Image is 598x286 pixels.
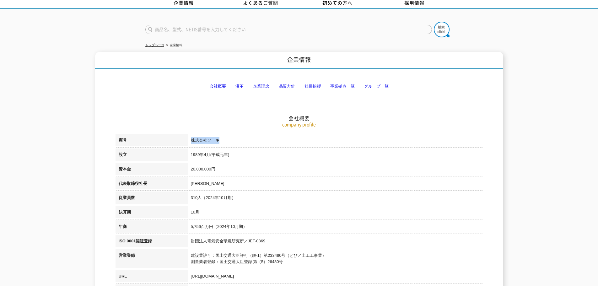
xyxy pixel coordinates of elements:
th: 決算期 [116,206,188,220]
a: 品質方針 [279,84,295,89]
th: 資本金 [116,163,188,177]
p: company profile [116,121,483,128]
td: 1989年4月(平成元年) [188,148,483,163]
td: 5,756百万円（2024年10月期） [188,220,483,235]
th: 代表取締役社長 [116,177,188,192]
th: 設立 [116,148,188,163]
td: 財団法人電気安全環境研究所／JET-0869 [188,235,483,249]
a: 会社概要 [210,84,226,89]
td: [PERSON_NAME] [188,177,483,192]
th: URL [116,270,188,284]
th: 年商 [116,220,188,235]
th: ISO 9001認証登録 [116,235,188,249]
a: 社長挨拶 [304,84,321,89]
td: 建設業許可：国土交通大臣許可（般-1）第233480号（とび／土工工事業） 測量業者登録：国土交通大臣登録 第（5）26480号 [188,249,483,270]
th: 従業員数 [116,192,188,206]
a: トップページ [145,43,164,47]
a: グループ一覧 [364,84,389,89]
a: 企業理念 [253,84,269,89]
a: 事業拠点一覧 [330,84,355,89]
td: 株式会社ソーキ [188,134,483,148]
h2: 会社概要 [116,52,483,121]
img: btn_search.png [434,22,450,37]
a: [URL][DOMAIN_NAME] [191,274,234,278]
td: 310人（2024年10月期） [188,192,483,206]
input: 商品名、型式、NETIS番号を入力してください [145,25,432,34]
td: 20,000,000円 [188,163,483,177]
td: 10月 [188,206,483,220]
th: 営業登録 [116,249,188,270]
th: 商号 [116,134,188,148]
a: 沿革 [235,84,244,89]
h1: 企業情報 [95,52,503,69]
li: 企業情報 [165,42,182,49]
